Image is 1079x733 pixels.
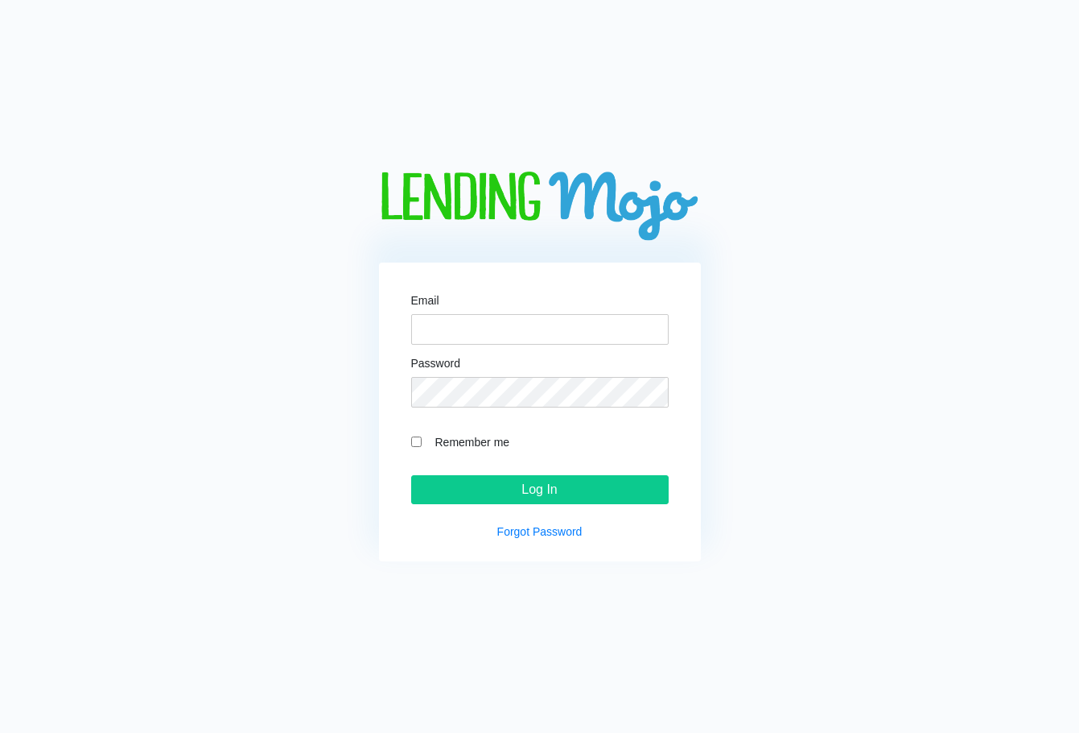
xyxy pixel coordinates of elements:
img: logo-big.png [379,172,701,243]
label: Password [411,358,460,369]
input: Log In [411,475,669,504]
label: Email [411,295,439,306]
a: Forgot Password [497,525,583,538]
label: Remember me [427,433,669,451]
